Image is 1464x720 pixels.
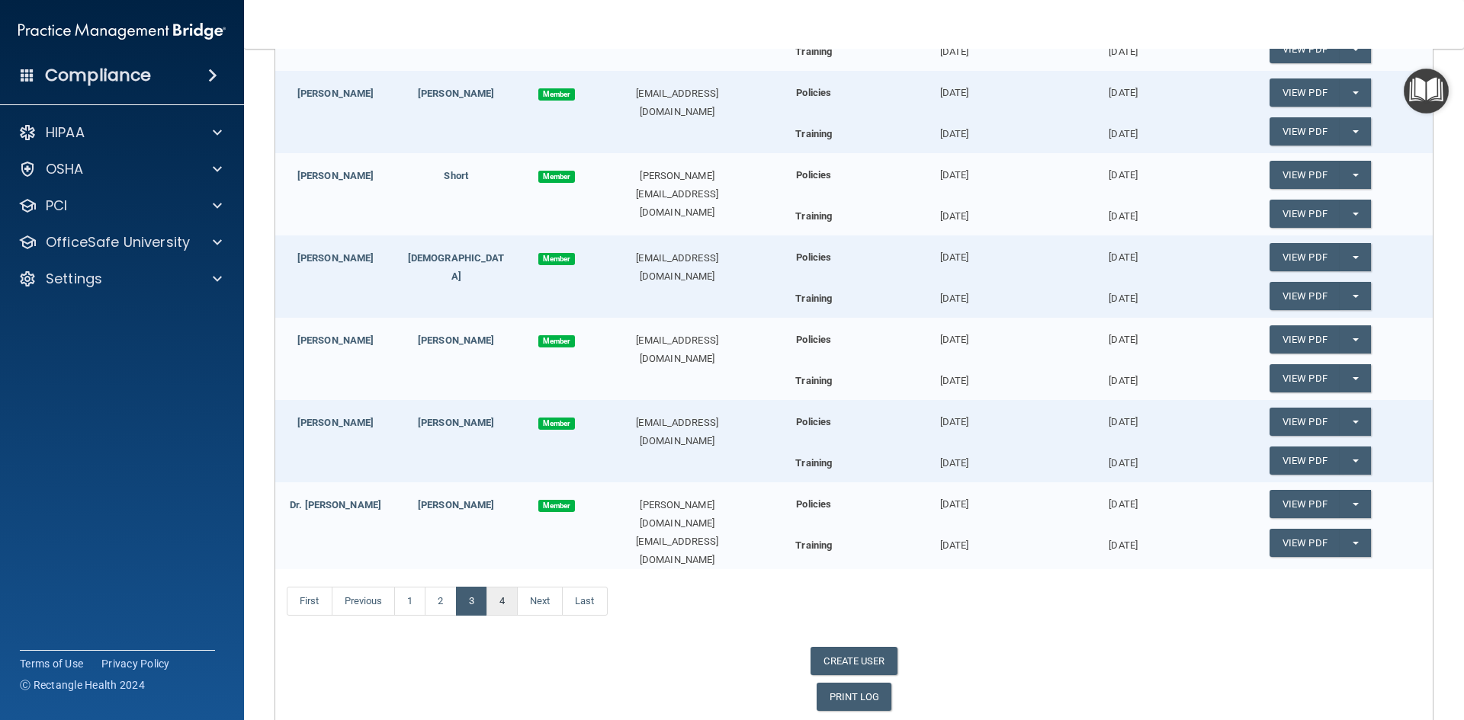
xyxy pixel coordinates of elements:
div: [DATE] [1039,482,1207,514]
div: [DATE] [1039,117,1207,143]
b: Training [795,375,832,386]
div: [DATE] [1039,446,1207,472]
b: Training [795,128,832,139]
b: Training [795,293,832,304]
div: [PERSON_NAME][DOMAIN_NAME][EMAIL_ADDRESS][DOMAIN_NAME] [597,496,758,569]
a: View PDF [1270,325,1340,354]
a: View PDF [1270,35,1340,63]
b: Policies [796,169,831,181]
div: [DATE] [870,400,1039,431]
a: [PERSON_NAME] [418,334,494,346]
p: PCI [46,197,67,215]
b: Policies [796,251,831,263]
div: [DATE] [870,117,1039,143]
a: 1 [394,587,425,616]
a: [PERSON_NAME] [297,334,374,346]
a: HIPAA [18,123,222,142]
div: [DATE] [1039,400,1207,431]
a: Settings [18,270,222,288]
a: OSHA [18,160,222,178]
a: CREATE USER [811,647,897,675]
a: [PERSON_NAME] [418,417,494,428]
p: Settings [46,270,102,288]
div: [EMAIL_ADDRESS][DOMAIN_NAME] [597,249,758,286]
span: Member [538,418,575,430]
span: Member [538,253,575,265]
a: [PERSON_NAME] [297,252,374,264]
b: Policies [796,334,831,345]
div: [DATE] [870,235,1039,267]
div: [DATE] [870,282,1039,308]
a: Previous [332,587,396,616]
a: [PERSON_NAME] [297,170,374,181]
a: View PDF [1270,161,1340,189]
div: [DATE] [1039,235,1207,267]
div: [DATE] [870,364,1039,390]
a: Short [444,170,468,181]
div: [DATE] [1039,318,1207,349]
a: Next [517,587,563,616]
p: OSHA [46,160,84,178]
div: [DATE] [1039,282,1207,308]
a: [PERSON_NAME] [418,88,494,99]
a: Last [562,587,607,616]
div: [DATE] [1039,71,1207,102]
a: View PDF [1270,243,1340,271]
a: View PDF [1270,529,1340,557]
b: Training [795,46,832,57]
div: [DATE] [870,482,1039,514]
a: Dr. [PERSON_NAME] [290,499,381,510]
a: [PERSON_NAME] [297,88,374,99]
span: Member [538,171,575,183]
b: Training [795,457,832,469]
div: [DATE] [870,200,1039,226]
b: Policies [796,416,831,427]
span: Ⓒ Rectangle Health 2024 [20,677,145,693]
span: Member [538,88,575,101]
b: Training [795,210,832,222]
span: Member [538,335,575,347]
div: [EMAIL_ADDRESS][DOMAIN_NAME] [597,85,758,121]
div: [DATE] [1039,529,1207,555]
img: PMB logo [18,16,226,46]
p: HIPAA [46,123,85,142]
a: PCI [18,197,222,215]
a: 2 [425,587,456,616]
div: [DATE] [870,71,1039,102]
a: View PDF [1270,446,1340,475]
a: View PDF [1270,117,1340,146]
b: Policies [796,498,831,510]
h4: Compliance [45,65,151,86]
b: Policies [796,87,831,98]
a: Privacy Policy [101,656,170,671]
a: View PDF [1270,364,1340,392]
a: View PDF [1270,78,1340,107]
span: Member [538,500,575,512]
div: [DATE] [870,318,1039,349]
div: [DATE] [870,153,1039,184]
a: 3 [456,587,487,616]
button: Open Resource Center [1404,69,1449,114]
div: [EMAIL_ADDRESS][DOMAIN_NAME] [597,414,758,450]
a: View PDF [1270,490,1340,518]
a: [PERSON_NAME] [297,417,374,428]
a: 4 [486,587,518,616]
div: [DATE] [870,529,1039,555]
a: [DEMOGRAPHIC_DATA] [408,252,505,282]
a: PRINT LOG [817,683,892,711]
a: View PDF [1270,408,1340,436]
a: [PERSON_NAME] [418,499,494,510]
a: OfficeSafe University [18,233,222,251]
a: View PDF [1270,282,1340,310]
p: OfficeSafe University [46,233,190,251]
div: [DATE] [1039,153,1207,184]
div: [DATE] [870,446,1039,472]
a: First [287,587,332,616]
div: [DATE] [1039,364,1207,390]
div: [DATE] [1039,200,1207,226]
div: [EMAIL_ADDRESS][DOMAIN_NAME] [597,331,758,368]
b: Training [795,539,832,551]
div: [PERSON_NAME][EMAIL_ADDRESS][DOMAIN_NAME] [597,167,758,222]
a: View PDF [1270,200,1340,228]
a: Terms of Use [20,656,83,671]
